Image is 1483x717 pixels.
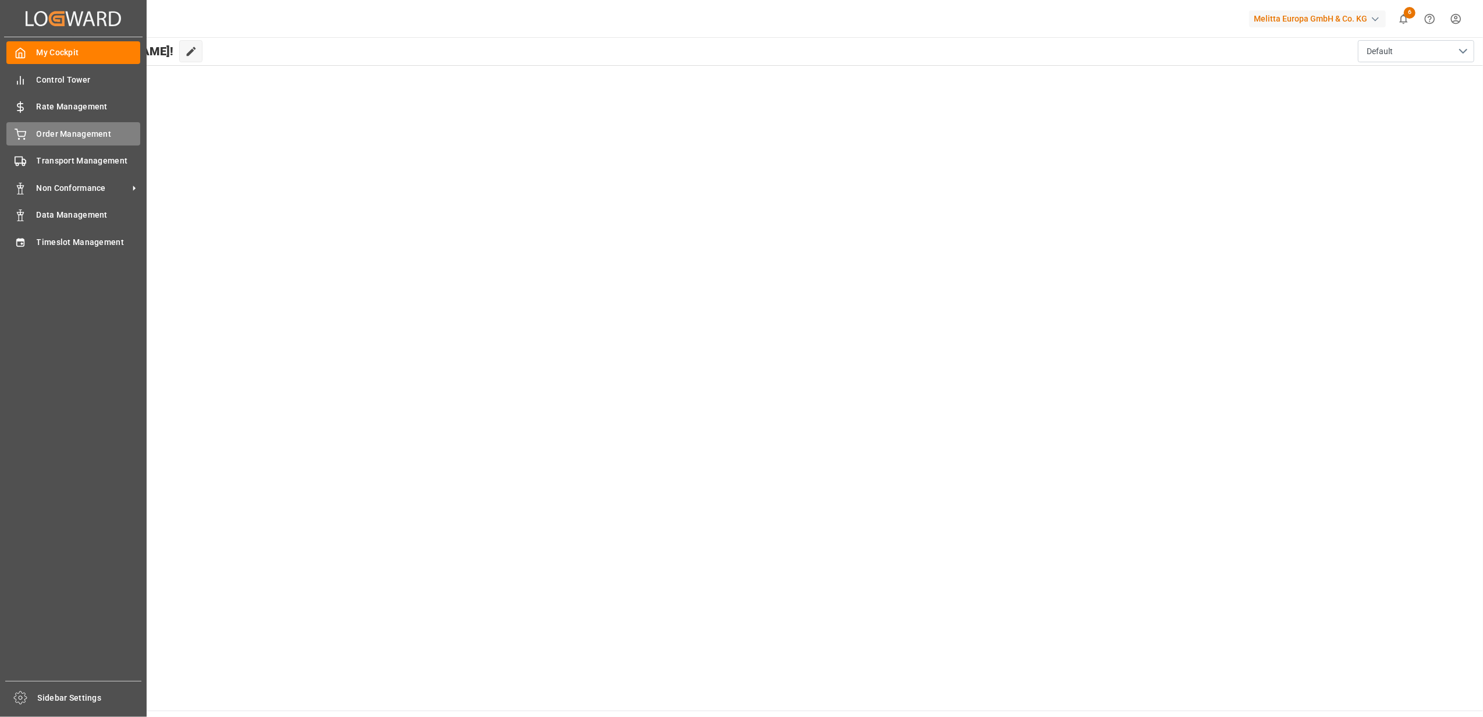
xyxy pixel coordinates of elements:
[6,122,140,145] a: Order Management
[37,209,141,221] span: Data Management
[1367,45,1393,58] span: Default
[37,101,141,113] span: Rate Management
[37,236,141,249] span: Timeslot Management
[6,150,140,172] a: Transport Management
[1404,7,1416,19] span: 6
[1417,6,1443,32] button: Help Center
[6,68,140,91] a: Control Tower
[6,204,140,226] a: Data Management
[37,47,141,59] span: My Cockpit
[1249,8,1390,30] button: Melitta Europa GmbH & Co. KG
[6,95,140,118] a: Rate Management
[37,128,141,140] span: Order Management
[37,182,129,194] span: Non Conformance
[1249,10,1386,27] div: Melitta Europa GmbH & Co. KG
[1358,40,1474,62] button: open menu
[37,155,141,167] span: Transport Management
[37,74,141,86] span: Control Tower
[1390,6,1417,32] button: show 6 new notifications
[38,692,142,704] span: Sidebar Settings
[6,41,140,64] a: My Cockpit
[6,230,140,253] a: Timeslot Management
